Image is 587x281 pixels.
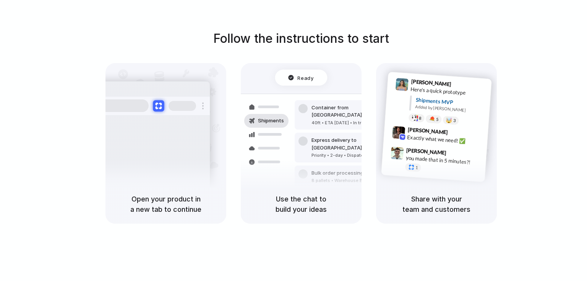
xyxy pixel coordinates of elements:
div: 🤯 [446,117,452,123]
span: Shipments [258,117,284,125]
span: [PERSON_NAME] [411,77,451,88]
span: [PERSON_NAME] [406,146,447,157]
div: Priority • 2-day • Dispatched [311,152,394,159]
div: Express delivery to [GEOGRAPHIC_DATA] [311,136,394,151]
h5: Open your product in a new tab to continue [115,194,217,214]
h5: Use the chat to build your ideas [250,194,352,214]
h1: Follow the instructions to start [213,29,389,48]
div: Exactly what we need! ✅ [407,133,483,146]
div: Container from [GEOGRAPHIC_DATA] [311,104,394,119]
span: 9:42 AM [450,129,466,138]
div: you made that in 5 minutes?! [405,154,482,167]
span: 3 [453,119,456,123]
span: 1 [415,166,418,170]
span: 8 [419,116,422,120]
span: 9:47 AM [449,149,464,159]
span: 9:41 AM [454,81,469,90]
div: 8 pallets • Warehouse B • Packed [311,177,383,184]
span: [PERSON_NAME] [407,125,448,136]
div: Bulk order processing [311,169,383,177]
div: 40ft • ETA [DATE] • In transit [311,120,394,126]
span: Ready [298,74,314,81]
div: Added by [PERSON_NAME] [415,104,485,115]
span: 5 [436,117,439,121]
h5: Share with your team and customers [385,194,488,214]
div: Shipments MVP [415,96,486,108]
div: Here's a quick prototype [410,85,487,98]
